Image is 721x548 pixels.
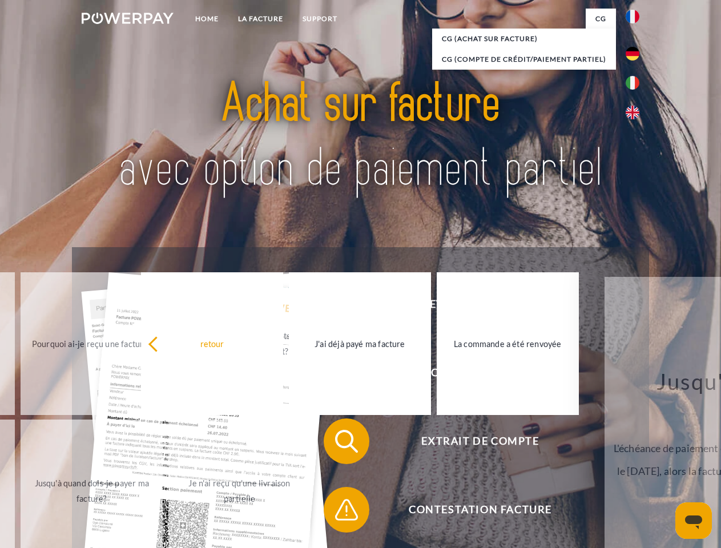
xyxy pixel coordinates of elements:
[586,9,616,29] a: CG
[109,55,612,219] img: title-powerpay_fr.svg
[340,418,620,464] span: Extrait de compte
[626,47,639,61] img: de
[675,502,712,539] iframe: Bouton de lancement de la fenêtre de messagerie
[296,336,424,351] div: J'ai déjà payé ma facture
[432,29,616,49] a: CG (achat sur facture)
[626,76,639,90] img: it
[444,336,572,351] div: La commande a été renvoyée
[186,9,228,29] a: Home
[432,49,616,70] a: CG (Compte de crédit/paiement partiel)
[82,13,174,24] img: logo-powerpay-white.svg
[27,476,156,506] div: Jusqu'à quand dois-je payer ma facture?
[626,106,639,119] img: en
[340,487,620,533] span: Contestation Facture
[148,336,276,351] div: retour
[27,336,156,351] div: Pourquoi ai-je reçu une facture?
[324,418,621,464] button: Extrait de compte
[228,9,293,29] a: LA FACTURE
[626,10,639,23] img: fr
[332,427,361,456] img: qb_search.svg
[332,495,361,524] img: qb_warning.svg
[324,487,621,533] button: Contestation Facture
[293,9,347,29] a: Support
[175,476,304,506] div: Je n'ai reçu qu'une livraison partielle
